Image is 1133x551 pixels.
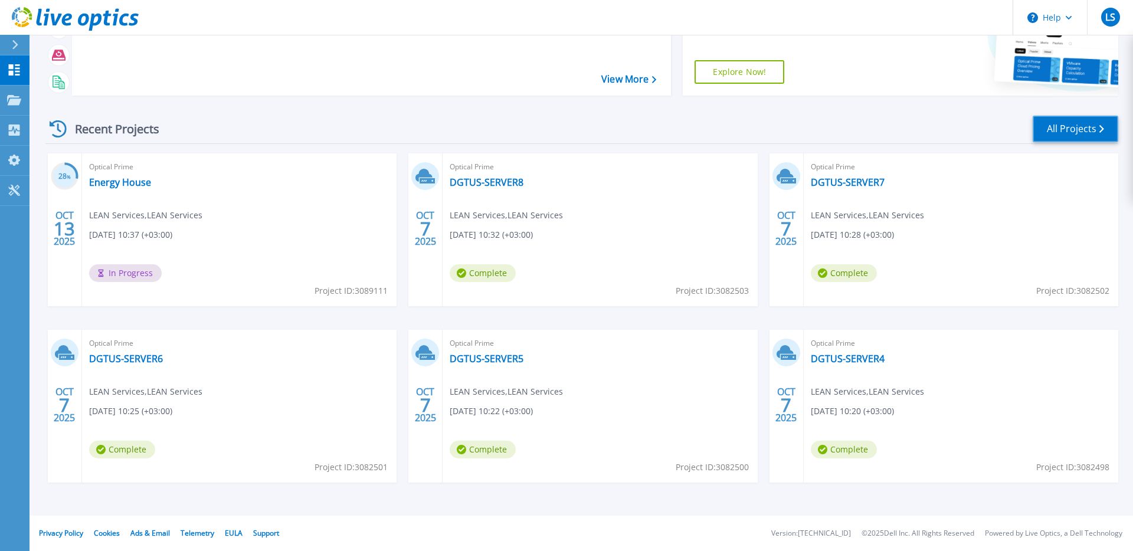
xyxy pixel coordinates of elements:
[315,461,388,474] span: Project ID: 3082501
[811,264,877,282] span: Complete
[53,383,76,427] div: OCT 2025
[811,385,924,398] span: LEAN Services , LEAN Services
[94,528,120,538] a: Cookies
[450,160,750,173] span: Optical Prime
[414,383,437,427] div: OCT 2025
[450,441,516,458] span: Complete
[54,224,75,234] span: 13
[985,530,1122,537] li: Powered by Live Optics, a Dell Technology
[781,400,791,410] span: 7
[51,170,78,183] h3: 28
[181,528,214,538] a: Telemetry
[1033,116,1118,142] a: All Projects
[1105,12,1115,22] span: LS
[89,228,172,241] span: [DATE] 10:37 (+03:00)
[781,224,791,234] span: 7
[676,284,749,297] span: Project ID: 3082503
[450,264,516,282] span: Complete
[130,528,170,538] a: Ads & Email
[601,74,656,85] a: View More
[771,530,851,537] li: Version: [TECHNICAL_ID]
[450,405,533,418] span: [DATE] 10:22 (+03:00)
[811,160,1111,173] span: Optical Prime
[811,441,877,458] span: Complete
[89,160,389,173] span: Optical Prime
[39,528,83,538] a: Privacy Policy
[89,441,155,458] span: Complete
[811,228,894,241] span: [DATE] 10:28 (+03:00)
[450,337,750,350] span: Optical Prime
[811,209,924,222] span: LEAN Services , LEAN Services
[811,176,885,188] a: DGTUS-SERVER7
[1036,461,1109,474] span: Project ID: 3082498
[420,400,431,410] span: 7
[695,60,784,84] a: Explore Now!
[89,405,172,418] span: [DATE] 10:25 (+03:00)
[1036,284,1109,297] span: Project ID: 3082502
[315,284,388,297] span: Project ID: 3089111
[414,207,437,250] div: OCT 2025
[89,353,163,365] a: DGTUS-SERVER6
[89,209,202,222] span: LEAN Services , LEAN Services
[811,353,885,365] a: DGTUS-SERVER4
[811,337,1111,350] span: Optical Prime
[420,224,431,234] span: 7
[450,209,563,222] span: LEAN Services , LEAN Services
[253,528,279,538] a: Support
[775,207,797,250] div: OCT 2025
[450,176,523,188] a: DGTUS-SERVER8
[775,383,797,427] div: OCT 2025
[676,461,749,474] span: Project ID: 3082500
[450,228,533,241] span: [DATE] 10:32 (+03:00)
[53,207,76,250] div: OCT 2025
[89,264,162,282] span: In Progress
[89,385,202,398] span: LEAN Services , LEAN Services
[811,405,894,418] span: [DATE] 10:20 (+03:00)
[225,528,243,538] a: EULA
[89,176,151,188] a: Energy House
[450,385,563,398] span: LEAN Services , LEAN Services
[45,114,175,143] div: Recent Projects
[59,400,70,410] span: 7
[450,353,523,365] a: DGTUS-SERVER5
[862,530,974,537] li: © 2025 Dell Inc. All Rights Reserved
[89,337,389,350] span: Optical Prime
[67,173,71,180] span: %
